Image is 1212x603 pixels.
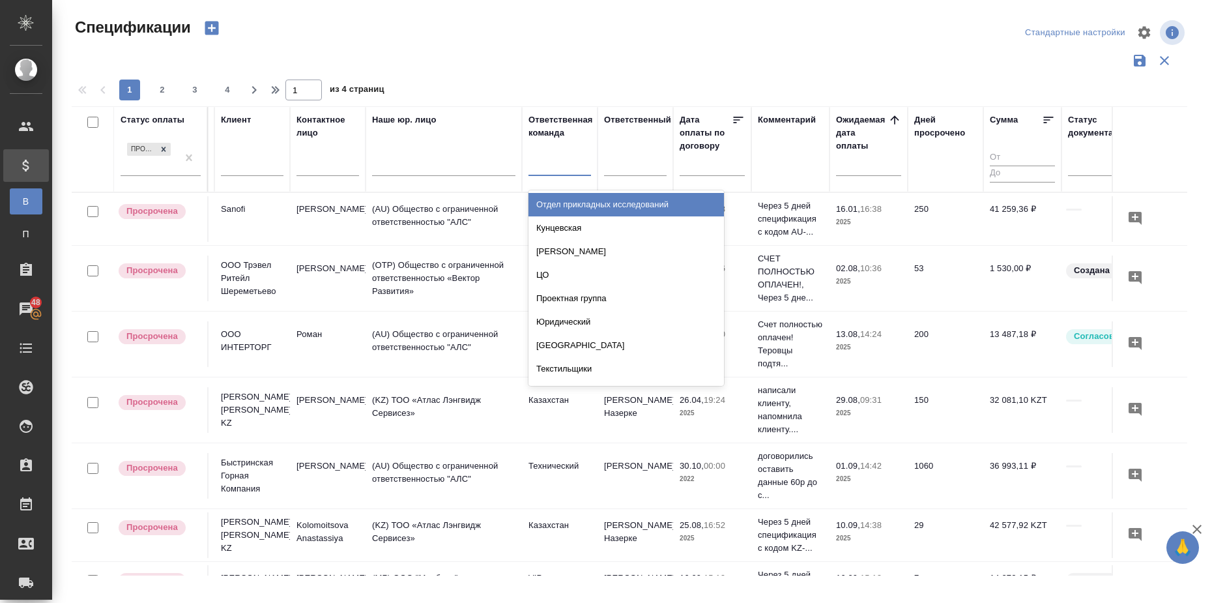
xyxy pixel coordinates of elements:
td: Kolomoitsova Anastassiya [290,512,366,558]
td: 200 [908,321,983,367]
p: написали клиенту, напомнила клиенту.... [758,384,823,436]
td: 41 259,36 ₽ [983,196,1061,242]
div: [GEOGRAPHIC_DATA] [528,334,724,357]
p: 2025 [836,532,901,545]
p: Быстринская Горная Компания [221,456,283,495]
p: 2025 [836,341,901,354]
div: Cтатус документации [1068,113,1153,140]
p: 2025 [836,473,901,486]
div: [PERSON_NAME] [528,240,724,263]
div: Ответственный [604,113,671,126]
button: Сохранить фильтры [1127,48,1152,73]
p: 13.08, [836,329,860,339]
p: 16.09, [680,573,704,583]
div: Дата оплаты по договору [680,113,732,153]
div: Текстильщики [528,357,724,381]
td: Локализация [522,321,598,367]
button: 🙏 [1166,531,1199,564]
button: 2 [152,80,173,100]
a: П [10,221,42,247]
div: Проектная группа [528,287,724,310]
p: Просрочена [126,396,178,409]
td: (KZ) ТОО «Атлас Лэнгвидж Сервисез» [366,387,522,433]
p: 25.08, [680,520,704,530]
p: 15:12 [704,573,725,583]
p: Создана [1074,264,1110,277]
span: Спецификации [72,17,191,38]
div: Наше юр. лицо [372,113,437,126]
p: 2025 [680,532,745,545]
p: 2025 [680,407,745,420]
td: Казахстан [522,512,598,558]
p: 10:36 [860,263,882,273]
td: Локализация [522,256,598,301]
td: 13 487,18 ₽ [983,321,1061,367]
td: 42 577,92 KZT [983,512,1061,558]
p: 2022 [680,473,745,486]
td: 1 530,00 ₽ [983,256,1061,301]
td: [PERSON_NAME] Назерке [598,387,673,433]
p: 14:38 [860,520,882,530]
div: Просрочена [126,141,172,158]
p: [PERSON_NAME] [PERSON_NAME] KZ [221,516,283,555]
td: 29 [908,512,983,558]
p: Просрочена [126,205,178,218]
span: В [16,195,36,208]
td: (AU) Общество с ограниченной ответственностью "АЛС" [366,196,522,242]
div: Отдел прикладных исследований [528,193,724,216]
p: 02.08, [836,263,860,273]
div: Статус оплаты [121,113,184,126]
div: Клиент [221,113,251,126]
button: 3 [184,80,205,100]
p: Создана [1074,574,1110,587]
div: Комментарий [758,113,816,126]
span: 4 [217,83,238,96]
div: Сумма [990,113,1018,126]
p: 26.04, [680,395,704,405]
td: [PERSON_NAME] [290,387,366,433]
div: Островная [528,381,724,404]
div: Юридический [528,310,724,334]
input: От [990,150,1055,166]
td: [PERSON_NAME] [290,256,366,301]
p: 16.01, [836,204,860,214]
button: Создать [196,17,227,39]
div: Кунцевская [528,216,724,240]
td: Роман [290,321,366,367]
p: Просрочена [126,521,178,534]
p: Согласована [1074,330,1129,343]
span: 🙏 [1172,534,1194,561]
td: 53 [908,256,983,301]
p: 10.09, [836,520,860,530]
p: 16:52 [704,520,725,530]
p: СЧЕТ ПОЛНОСТЬЮ ОПЛАЧЕН!, Через 5 дне... [758,252,823,304]
td: 250 [908,196,983,242]
p: 14:24 [860,329,882,339]
td: 36 993,11 ₽ [983,453,1061,499]
td: 1060 [908,453,983,499]
p: Sanofi [221,203,283,216]
td: 32 081,10 KZT [983,387,1061,433]
td: Технический [522,453,598,499]
p: 2025 [836,407,901,420]
span: Посмотреть информацию [1160,20,1187,45]
p: Просрочена [126,462,178,475]
span: Настроить таблицу [1129,17,1160,48]
td: (AU) Общество с ограниченной ответственностью "АЛС" [366,321,522,367]
td: (KZ) ТОО «Атлас Лэнгвидж Сервисез» [366,512,522,558]
p: 15:12 [860,573,882,583]
p: [PERSON_NAME] [PERSON_NAME] KZ [221,390,283,430]
p: 14:42 [860,461,882,471]
p: 16:38 [860,204,882,214]
p: 2025 [836,275,901,288]
td: [PERSON_NAME] Назерке [598,512,673,558]
p: ООО Трэвел Ритейл Шереметьево [221,259,283,298]
div: Контактное лицо [296,113,359,140]
span: из 4 страниц [330,81,384,100]
td: VIP клиенты [522,196,598,242]
input: До [990,166,1055,182]
span: 3 [184,83,205,96]
p: Счет полностью оплачен! Теровцы подтя... [758,318,823,370]
button: 4 [217,80,238,100]
button: Сбросить фильтры [1152,48,1177,73]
